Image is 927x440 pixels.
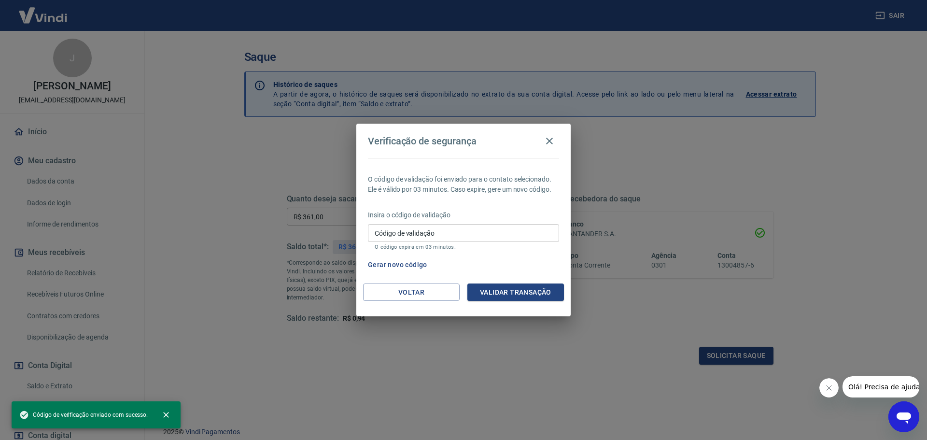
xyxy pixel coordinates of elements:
[368,174,559,195] p: O código de validação foi enviado para o contato selecionado. Ele é válido por 03 minutos. Caso e...
[843,376,919,397] iframe: Mensagem da empresa
[467,284,564,301] button: Validar transação
[375,244,552,250] p: O código expira em 03 minutos.
[888,401,919,432] iframe: Botão para abrir a janela de mensagens
[364,256,431,274] button: Gerar novo código
[368,135,477,147] h4: Verificação de segurança
[6,7,81,14] span: Olá! Precisa de ajuda?
[819,378,839,397] iframe: Fechar mensagem
[155,404,177,426] button: close
[19,410,148,420] span: Código de verificação enviado com sucesso.
[368,210,559,220] p: Insira o código de validação
[363,284,460,301] button: Voltar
